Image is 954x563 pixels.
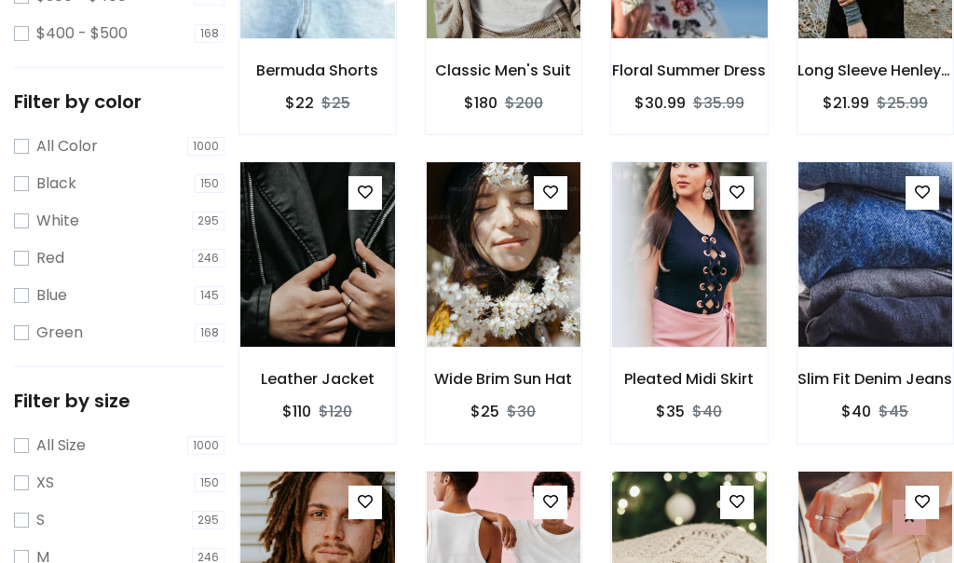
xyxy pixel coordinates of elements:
label: Blue [36,284,67,307]
label: White [36,210,79,232]
span: 295 [192,511,225,529]
del: $30 [507,401,536,422]
label: S [36,509,45,531]
span: 295 [192,212,225,230]
h6: Leather Jacket [239,370,396,388]
h6: Floral Summer Dress [611,62,768,79]
span: 1000 [187,137,225,156]
del: $120 [319,401,352,422]
h6: Bermuda Shorts [239,62,396,79]
h6: $30.99 [634,94,686,112]
label: All Size [36,434,86,457]
del: $25 [321,92,350,114]
label: $400 - $500 [36,22,128,45]
h6: Classic Men's Suit [426,62,582,79]
del: $40 [692,401,722,422]
span: 150 [195,174,225,193]
h6: $25 [470,403,499,420]
del: $200 [505,92,543,114]
del: $25.99 [877,92,928,114]
span: 168 [195,24,225,43]
h6: Long Sleeve Henley T-Shirt [797,62,954,79]
label: Black [36,172,76,195]
span: 145 [195,286,225,305]
label: Red [36,247,64,269]
h6: $110 [282,403,311,420]
h6: Slim Fit Denim Jeans [797,370,954,388]
h5: Filter by color [14,90,225,113]
h6: $180 [464,94,497,112]
span: 150 [195,474,225,492]
del: $35.99 [693,92,744,114]
h6: Wide Brim Sun Hat [426,370,582,388]
h6: Pleated Midi Skirt [611,370,768,388]
span: 246 [192,249,225,268]
label: Green [36,322,83,344]
h6: $35 [656,403,685,420]
h6: $21.99 [823,94,869,112]
label: XS [36,472,54,494]
span: 168 [195,323,225,342]
h6: $22 [285,94,314,112]
h5: Filter by size [14,390,225,412]
h6: $40 [841,403,871,420]
span: 1000 [187,436,225,455]
label: All Color [36,135,98,158]
del: $45 [879,401,908,422]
